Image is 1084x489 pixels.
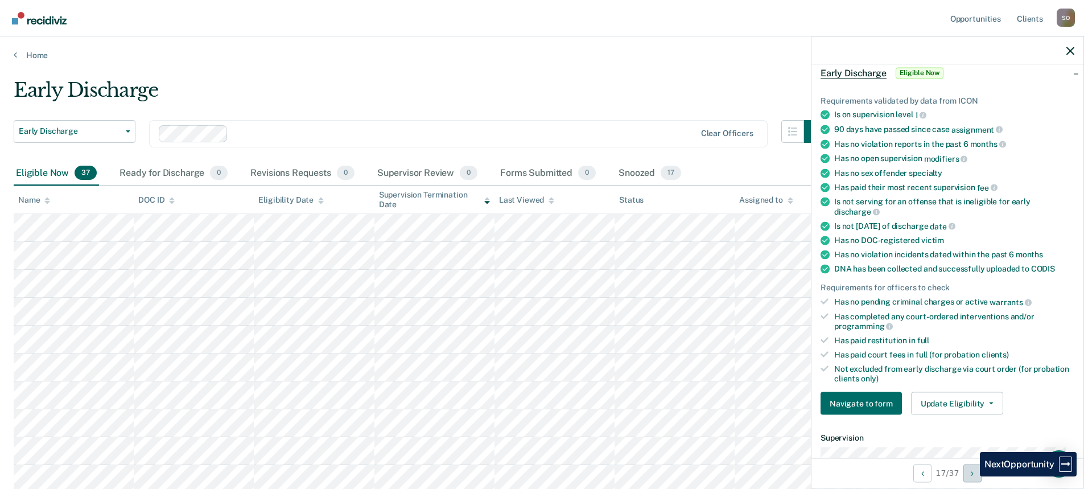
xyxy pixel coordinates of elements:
[917,336,929,345] span: full
[1057,9,1075,27] div: S O
[982,350,1009,359] span: clients)
[19,126,121,136] span: Early Discharge
[834,311,1074,331] div: Has completed any court-ordered interventions and/or
[616,161,683,186] div: Snoozed
[834,297,1074,307] div: Has no pending criminal charges or active
[834,182,1074,192] div: Has paid their most recent supervision
[619,195,644,205] div: Status
[460,166,477,180] span: 0
[909,168,942,177] span: specialty
[834,207,880,216] span: discharge
[379,190,490,209] div: Supervision Termination Date
[14,79,827,111] div: Early Discharge
[911,392,1003,415] button: Update Eligibility
[375,161,480,186] div: Supervisor Review
[1045,450,1073,478] div: Open Intercom Messenger
[117,161,230,186] div: Ready for Discharge
[1031,264,1055,273] span: CODIS
[210,166,228,180] span: 0
[14,50,1070,60] a: Home
[834,350,1074,359] div: Has paid court fees in full (for probation
[990,297,1032,306] span: warrants
[834,110,1074,120] div: Is on supervision level
[834,322,893,331] span: programming
[811,55,1083,91] div: Early DischargeEligible Now
[921,236,944,245] span: victim
[578,166,596,180] span: 0
[75,166,97,180] span: 37
[834,139,1074,149] div: Has no violation reports in the past 6
[258,195,324,205] div: Eligibility Date
[14,161,99,186] div: Eligible Now
[811,458,1083,488] div: 17 / 37
[701,129,753,138] div: Clear officers
[1057,9,1075,27] button: Profile dropdown button
[821,283,1074,293] div: Requirements for officers to check
[1016,250,1043,259] span: months
[138,195,175,205] div: DOC ID
[930,221,955,231] span: date
[896,67,944,79] span: Eligible Now
[12,12,67,24] img: Recidiviz
[963,464,982,482] button: Next Opportunity
[821,433,1074,443] dt: Supervision
[970,139,1006,149] span: months
[834,154,1074,164] div: Has no open supervision
[915,110,927,120] span: 1
[834,221,1074,231] div: Is not [DATE] of discharge
[834,236,1074,245] div: Has no DOC-registered
[834,364,1074,383] div: Not excluded from early discharge via court order (for probation clients
[834,168,1074,178] div: Has no sex offender
[739,195,793,205] div: Assigned to
[861,373,879,383] span: only)
[834,124,1074,134] div: 90 days have passed since case
[499,195,554,205] div: Last Viewed
[18,195,50,205] div: Name
[977,183,998,192] span: fee
[821,96,1074,105] div: Requirements validated by data from ICON
[913,464,932,482] button: Previous Opportunity
[834,250,1074,260] div: Has no violation incidents dated within the past 6
[498,161,598,186] div: Forms Submitted
[834,264,1074,274] div: DNA has been collected and successfully uploaded to
[834,336,1074,346] div: Has paid restitution in
[821,392,906,415] a: Navigate to form link
[248,161,356,186] div: Revisions Requests
[924,154,968,163] span: modifiers
[951,125,1003,134] span: assignment
[834,197,1074,216] div: Is not serving for an offense that is ineligible for early
[661,166,681,180] span: 17
[821,67,887,79] span: Early Discharge
[821,392,902,415] button: Navigate to form
[337,166,355,180] span: 0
